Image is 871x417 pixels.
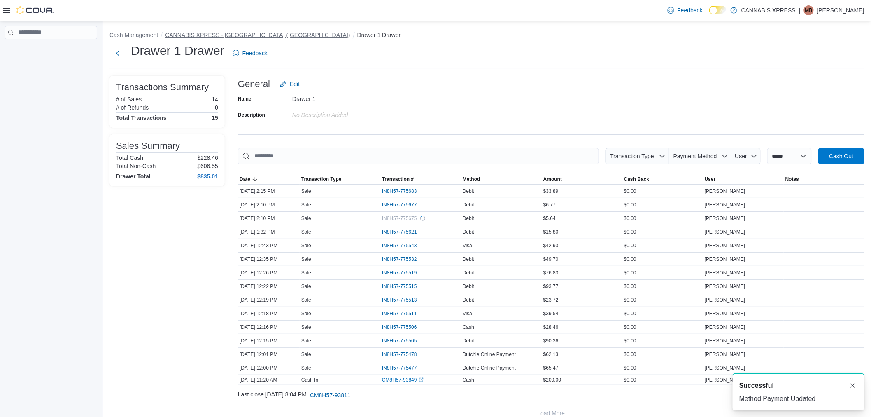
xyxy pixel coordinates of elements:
span: [PERSON_NAME] [705,310,745,317]
span: Successful [739,381,774,391]
span: [PERSON_NAME] [705,269,745,276]
p: Sale [301,365,311,371]
span: $6.77 [543,201,556,208]
span: Amount [543,176,562,183]
div: $0.00 [622,268,703,278]
button: IN8H57-775621 [382,227,425,237]
div: $0.00 [622,213,703,223]
div: $0.00 [622,241,703,251]
span: Transaction Type [301,176,342,183]
span: $90.36 [543,337,559,344]
span: $42.93 [543,242,559,249]
div: $0.00 [622,309,703,319]
button: IN8H57-775505 [382,336,425,346]
span: [PERSON_NAME] [705,229,745,235]
div: [DATE] 2:15 PM [238,186,300,196]
span: Method [463,176,480,183]
a: Feedback [664,2,706,19]
span: Feedback [242,49,268,57]
button: Next [109,45,126,61]
p: Sale [301,310,311,317]
div: [DATE] 2:10 PM [238,200,300,210]
p: Sale [301,324,311,330]
span: IN8H57-775677 [382,201,417,208]
button: IN8H57-775515 [382,281,425,291]
div: $0.00 [622,186,703,196]
div: $0.00 [622,363,703,373]
div: [DATE] 2:10 PM [238,213,300,223]
span: Notes [785,176,799,183]
p: CANNABIS XPRESS [741,5,796,15]
button: Method [461,174,542,184]
div: $0.00 [622,349,703,359]
span: Edit [290,80,300,88]
span: IN8H57-775532 [382,256,417,262]
div: [DATE] 12:26 PM [238,268,300,278]
div: [DATE] 12:01 PM [238,349,300,359]
div: No Description added [292,108,403,118]
input: This is a search bar. As you type, the results lower in the page will automatically filter. [238,148,599,164]
button: Notes [784,174,864,184]
span: [PERSON_NAME] [705,188,745,194]
span: $15.80 [543,229,559,235]
span: $39.54 [543,310,559,317]
div: Method Payment Updated [739,394,858,404]
p: Sale [301,188,311,194]
button: IN8H57-775675Loading [382,213,425,223]
span: Debit [463,229,474,235]
button: Amount [542,174,622,184]
div: $0.00 [622,227,703,237]
div: $0.00 [622,295,703,305]
span: IN8H57-775506 [382,324,417,330]
span: [PERSON_NAME] [705,337,745,344]
button: IN8H57-775677 [382,200,425,210]
div: [DATE] 12:22 PM [238,281,300,291]
span: IN8H57-775621 [382,229,417,235]
button: IN8H57-775532 [382,254,425,264]
button: IN8H57-775511 [382,309,425,319]
div: [DATE] 12:43 PM [238,241,300,251]
span: [PERSON_NAME] [705,283,745,290]
svg: External link [419,377,424,382]
span: IN8H57-775519 [382,269,417,276]
div: Drawer 1 [292,92,403,102]
div: $0.00 [622,281,703,291]
h4: $835.01 [197,173,218,180]
h6: Total Non-Cash [116,163,156,169]
button: Drawer 1 Drawer [357,32,401,38]
span: Dutchie Online Payment [463,365,516,371]
div: [DATE] 12:16 PM [238,322,300,332]
h4: 15 [212,115,218,121]
span: [PERSON_NAME] [705,377,745,383]
label: Name [238,96,252,102]
p: Sale [301,297,311,303]
h4: Drawer Total [116,173,151,180]
h3: General [238,79,270,89]
span: Debit [463,283,474,290]
span: [PERSON_NAME] [705,365,745,371]
span: Cash [463,324,474,330]
button: IN8H57-775513 [382,295,425,305]
span: [PERSON_NAME] [705,201,745,208]
p: Sale [301,229,311,235]
h3: Sales Summary [116,141,180,151]
span: Payment Method [673,153,717,159]
button: Transaction Type [300,174,380,184]
span: IN8H57-775477 [382,365,417,371]
span: CM8H57-93811 [310,391,351,399]
button: Payment Method [669,148,731,164]
span: IN8H57-775478 [382,351,417,358]
p: $228.46 [197,155,218,161]
span: IN8H57-775515 [382,283,417,290]
h6: # of Refunds [116,104,149,111]
div: Maggie Baillargeon [804,5,814,15]
button: IN8H57-775477 [382,363,425,373]
div: $0.00 [622,254,703,264]
span: Transaction Type [610,153,654,159]
span: Cash [463,377,474,383]
div: [DATE] 12:18 PM [238,309,300,319]
p: Sale [301,256,311,262]
div: $0.00 [622,336,703,346]
div: [DATE] 1:32 PM [238,227,300,237]
span: [PERSON_NAME] [705,256,745,262]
